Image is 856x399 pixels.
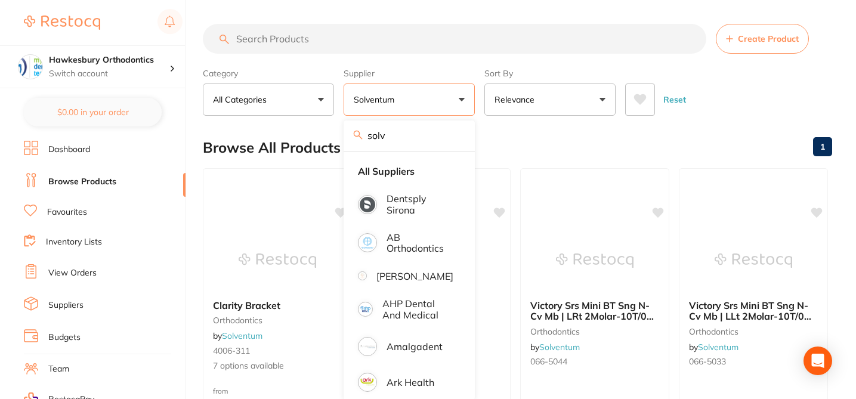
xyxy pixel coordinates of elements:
button: Solventum [344,83,475,116]
a: View Orders [48,267,97,279]
span: Victory Srs Mini BT Sng N-Cv Mb | LLt 2Molar-10T/0Of 2.5mm Hk 022 [689,299,815,333]
span: from [213,386,228,395]
button: Reset [660,83,690,116]
span: Create Product [738,34,799,44]
span: by [530,342,580,352]
span: 066-5033 [689,356,726,367]
p: Amalgadent [387,341,443,352]
img: Ark Health [360,375,375,390]
p: AB Orthodontics [387,232,453,254]
a: Solventum [222,330,262,341]
b: Victory Srs Mini BT Sng N-Cv Mb | LRt 2Molar-10T/0Of 2.5mm Hk 022 [530,300,659,322]
a: Restocq Logo [24,9,100,36]
span: Victory Srs Mini BT Sng N-Cv Mb | LRt 2Molar-10T/0Of 2.5mm Hk 022 [530,299,658,333]
img: AB Orthodontics [360,235,375,250]
a: 1 [813,135,832,159]
span: 7 options available [213,360,342,372]
label: Supplier [344,68,475,79]
p: Dentsply Sirona [387,193,453,215]
a: Favourites [47,206,87,218]
label: Sort By [484,68,616,79]
a: Solventum [539,342,580,352]
h4: Hawkesbury Orthodontics [49,54,169,66]
img: Adam Dental [360,273,365,279]
img: AHP Dental and Medical [360,304,371,315]
button: Relevance [484,83,616,116]
a: Dashboard [48,144,90,156]
a: Browse Products [48,176,116,188]
p: [PERSON_NAME] [376,271,453,282]
a: Suppliers [48,299,84,311]
p: Relevance [495,94,539,106]
span: Clarity Bracket [213,299,280,311]
b: Victory Srs Mini BT Sng N-Cv Mb | LLt 2Molar-10T/0Of 2.5mm Hk 022 [689,300,818,322]
a: Inventory Lists [46,236,102,248]
span: by [689,342,738,352]
a: Team [48,363,69,375]
p: All Categories [213,94,271,106]
p: Switch account [49,68,169,80]
a: Budgets [48,332,81,344]
img: Amalgadent [360,339,375,354]
strong: All Suppliers [358,166,415,177]
li: Clear selection [348,159,470,184]
small: orthodontics [530,327,659,336]
h2: Browse All Products [203,140,341,156]
img: Dentsply Sirona [360,197,375,212]
small: orthodontics [689,327,818,336]
label: Category [203,68,334,79]
b: Clarity Bracket [213,300,342,311]
p: AHP Dental and Medical [382,298,453,320]
span: by [213,330,262,341]
button: All Categories [203,83,334,116]
p: Solventum [354,94,399,106]
span: 066-5044 [530,356,567,367]
img: Victory Srs Mini BT Sng N-Cv Mb | LLt 2Molar-10T/0Of 2.5mm Hk 022 [715,231,792,290]
img: Restocq Logo [24,16,100,30]
input: Search supplier [344,120,475,150]
button: $0.00 in your order [24,98,162,126]
p: Ark Health [387,377,434,388]
img: Clarity Bracket [239,231,316,290]
a: Solventum [698,342,738,352]
small: orthodontics [213,316,342,325]
input: Search Products [203,24,706,54]
span: 4006-311 [213,345,250,356]
div: Open Intercom Messenger [804,347,832,375]
img: Hawkesbury Orthodontics [18,55,42,79]
button: Create Product [716,24,809,54]
img: Victory Srs Mini BT Sng N-Cv Mb | LRt 2Molar-10T/0Of 2.5mm Hk 022 [556,231,633,290]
